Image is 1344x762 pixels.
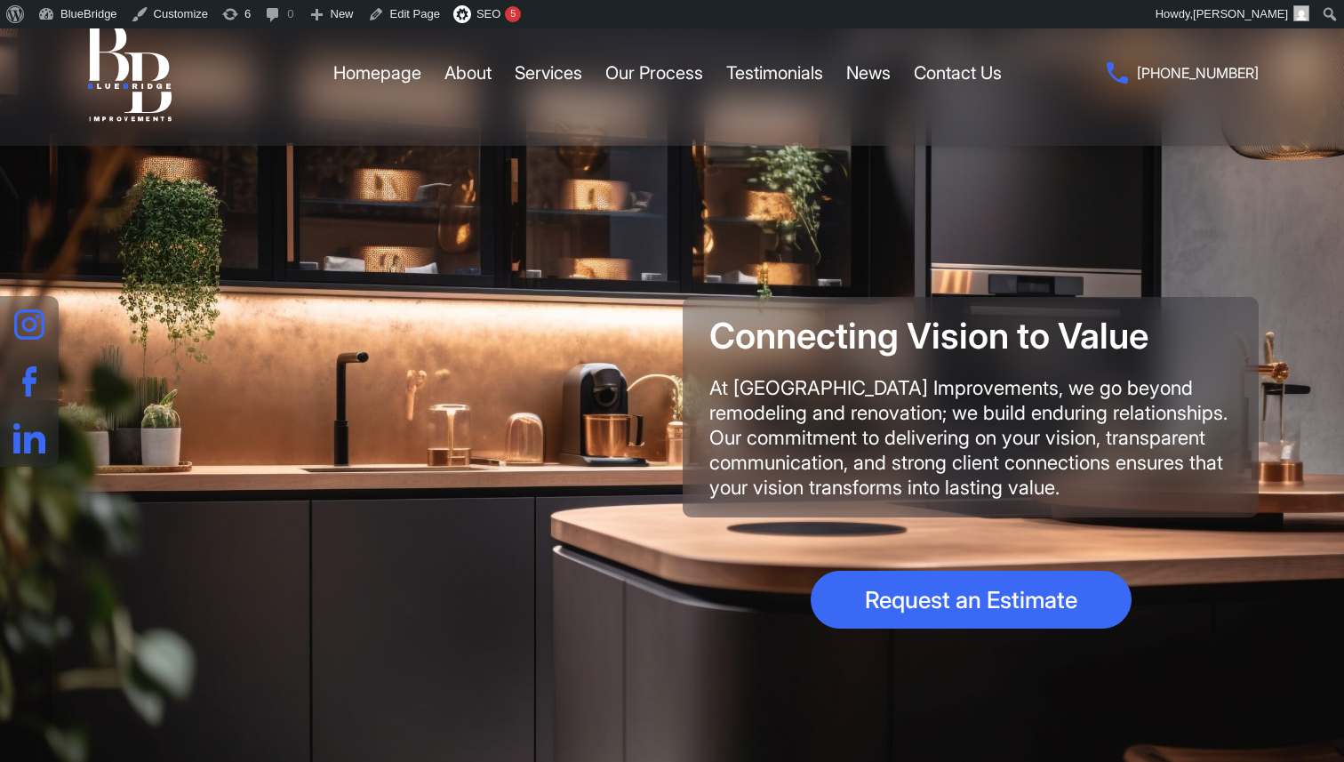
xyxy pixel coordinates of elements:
a: Contact Us [914,46,1002,100]
a: [PHONE_NUMBER] [1107,60,1259,85]
div: At [GEOGRAPHIC_DATA] Improvements, we go beyond remodeling and renovation; we build enduring rela... [709,375,1232,500]
a: News [846,46,891,100]
a: Testimonials [726,46,823,100]
a: Homepage [333,46,421,100]
div: 5 [505,6,521,22]
span: [PERSON_NAME] [1193,7,1288,20]
a: Services [515,46,582,100]
h1: Connecting Vision to Value [709,315,1232,357]
a: Request an Estimate [811,571,1132,629]
span: SEO [476,7,500,20]
a: About [444,46,492,100]
span: [PHONE_NUMBER] [1137,60,1259,85]
a: Our Process [605,46,703,100]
